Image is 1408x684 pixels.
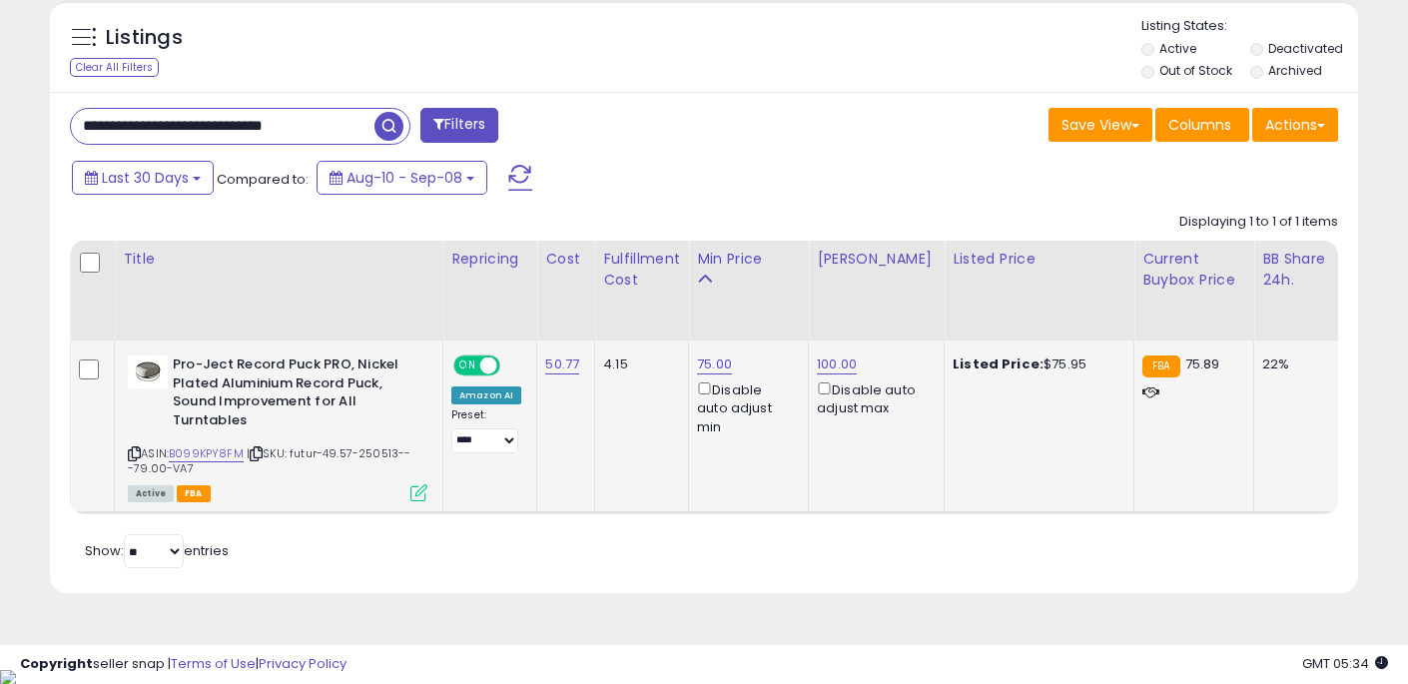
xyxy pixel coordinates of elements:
[451,408,521,453] div: Preset:
[603,355,673,373] div: 4.15
[1179,213,1338,232] div: Displaying 1 to 1 of 1 items
[953,355,1118,373] div: $75.95
[953,249,1125,270] div: Listed Price
[1168,115,1231,135] span: Columns
[128,355,427,499] div: ASIN:
[128,355,168,388] img: 21SppWpvG2L._SL40_.jpg
[177,485,211,502] span: FBA
[102,168,189,188] span: Last 30 Days
[1142,249,1245,291] div: Current Buybox Price
[1268,40,1343,57] label: Deactivated
[128,485,174,502] span: All listings currently available for purchase on Amazon
[545,354,579,374] a: 50.77
[1049,108,1152,142] button: Save View
[1262,249,1335,291] div: BB Share 24h.
[1302,654,1388,673] span: 2025-10-9 05:34 GMT
[123,249,434,270] div: Title
[603,249,680,291] div: Fulfillment Cost
[70,58,159,77] div: Clear All Filters
[697,249,800,270] div: Min Price
[420,108,498,143] button: Filters
[455,357,480,374] span: ON
[1159,40,1196,57] label: Active
[817,354,857,374] a: 100.00
[128,445,411,475] span: | SKU: futur-49.57-250513---79.00-VA7
[953,354,1044,373] b: Listed Price:
[1141,17,1359,36] p: Listing States:
[497,357,529,374] span: OFF
[72,161,214,195] button: Last 30 Days
[20,654,93,673] strong: Copyright
[1185,354,1220,373] span: 75.89
[85,541,229,560] span: Show: entries
[171,654,256,673] a: Terms of Use
[697,354,732,374] a: 75.00
[451,249,528,270] div: Repricing
[817,378,929,417] div: Disable auto adjust max
[451,386,521,404] div: Amazon AI
[545,249,586,270] div: Cost
[347,168,462,188] span: Aug-10 - Sep-08
[259,654,347,673] a: Privacy Policy
[1159,62,1232,79] label: Out of Stock
[1252,108,1338,142] button: Actions
[169,445,244,462] a: B099KPY8FM
[1268,62,1322,79] label: Archived
[317,161,487,195] button: Aug-10 - Sep-08
[697,378,793,436] div: Disable auto adjust min
[106,24,183,52] h5: Listings
[173,355,415,434] b: Pro-Ject Record Puck PRO, Nickel Plated Aluminium Record Puck, Sound Improvement for All Turntables
[817,249,936,270] div: [PERSON_NAME]
[217,170,309,189] span: Compared to:
[1262,355,1328,373] div: 22%
[20,655,347,674] div: seller snap | |
[1155,108,1249,142] button: Columns
[1142,355,1179,377] small: FBA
